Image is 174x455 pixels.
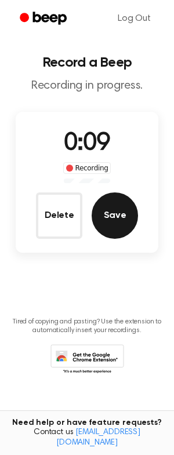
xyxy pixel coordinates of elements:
[106,5,162,32] a: Log Out
[64,132,110,156] span: 0:09
[12,8,77,30] a: Beep
[36,192,82,239] button: Delete Audio Record
[7,428,167,448] span: Contact us
[56,428,140,447] a: [EMAIL_ADDRESS][DOMAIN_NAME]
[63,162,111,174] div: Recording
[9,79,165,93] p: Recording in progress.
[9,318,165,335] p: Tired of copying and pasting? Use the extension to automatically insert your recordings.
[92,192,138,239] button: Save Audio Record
[9,56,165,70] h1: Record a Beep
